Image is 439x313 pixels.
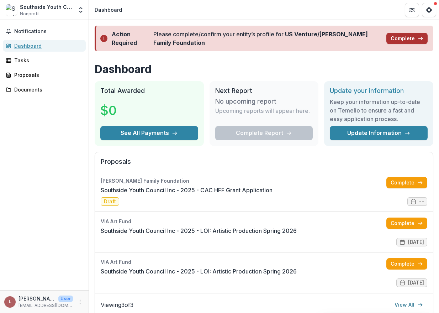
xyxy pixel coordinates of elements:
[14,71,80,79] div: Proposals
[14,57,80,64] div: Tasks
[100,87,198,95] h2: Total Awarded
[101,226,297,235] a: Southside Youth Council Inc - 2025 - LOI: Artistic Production Spring 2026
[386,177,427,188] a: Complete
[330,87,428,95] h2: Update your information
[386,258,427,270] a: Complete
[3,84,86,95] a: Documents
[76,3,86,17] button: Open entity switcher
[9,299,11,304] div: Linda
[14,42,80,49] div: Dashboard
[330,126,428,140] a: Update Information
[3,69,86,81] a: Proposals
[18,302,73,309] p: [EMAIL_ADDRESS][DOMAIN_NAME]
[100,126,198,140] button: See All Payments
[95,6,122,14] div: Dashboard
[95,63,433,75] h1: Dashboard
[390,299,427,311] a: View All
[153,30,381,47] div: Please complete/confirm your entity’s profile for
[101,301,133,309] p: Viewing 3 of 3
[3,26,86,37] button: Notifications
[386,218,427,229] a: Complete
[100,101,154,120] h3: $0
[3,54,86,66] a: Tasks
[58,296,73,302] p: User
[422,3,436,17] button: Get Help
[215,106,310,115] p: Upcoming reports will appear here.
[92,5,125,15] nav: breadcrumb
[112,30,150,47] div: Action Required
[215,98,276,105] h3: No upcoming report
[101,186,273,194] a: Southside Youth Council Inc - 2025 - CAC HFF Grant Application
[76,298,84,306] button: More
[6,4,17,16] img: Southside Youth Council Inc
[215,87,313,95] h2: Next Report
[386,33,428,44] button: Complete
[101,267,297,276] a: Southside Youth Council Inc - 2025 - LOI: Artistic Production Spring 2026
[20,11,40,17] span: Nonprofit
[14,86,80,93] div: Documents
[18,295,55,302] p: [PERSON_NAME]
[3,40,86,52] a: Dashboard
[20,3,73,11] div: Southside Youth Council Inc
[14,28,83,35] span: Notifications
[101,158,427,171] h2: Proposals
[330,98,428,123] h3: Keep your information up-to-date on Temelio to ensure a fast and easy application process.
[405,3,419,17] button: Partners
